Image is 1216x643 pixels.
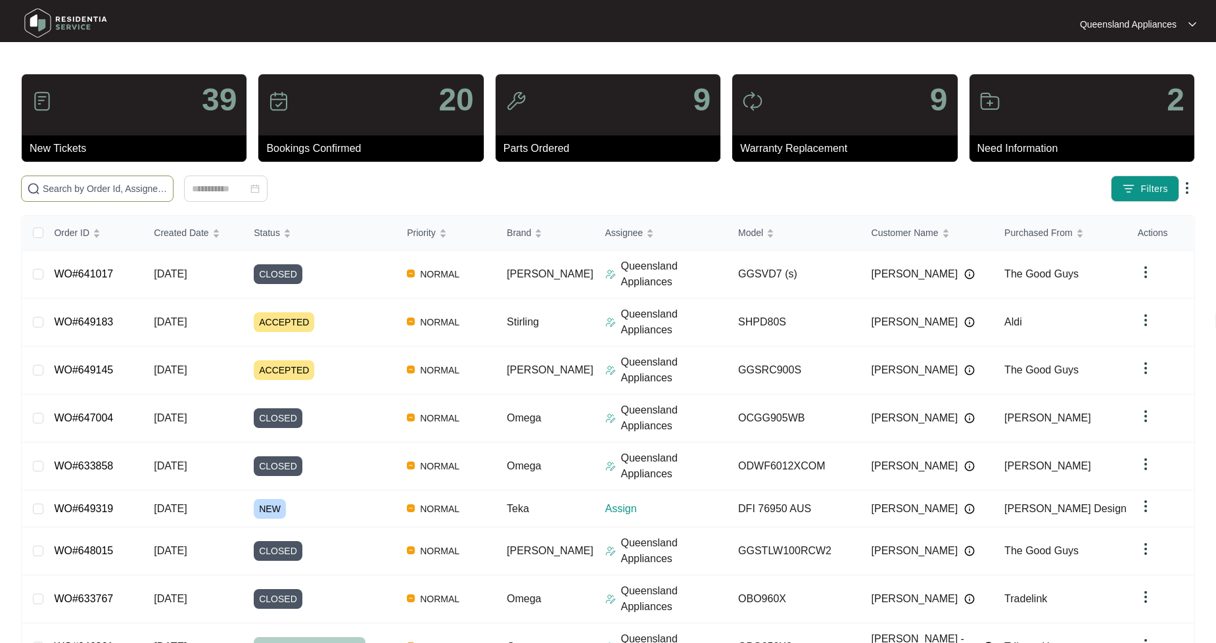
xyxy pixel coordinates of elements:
p: 2 [1167,84,1184,116]
span: Purchased From [1004,226,1072,240]
img: icon [979,91,1000,112]
p: Queensland Appliances [621,306,728,338]
span: ACCEPTED [254,360,314,380]
img: dropdown arrow [1138,360,1154,376]
img: dropdown arrow [1188,21,1196,28]
span: [PERSON_NAME] [872,501,958,517]
img: Assigner Icon [605,461,616,471]
th: Assignee [595,216,728,250]
p: Need Information [977,141,1194,156]
span: Order ID [54,226,89,240]
img: dropdown arrow [1138,456,1154,472]
span: ACCEPTED [254,312,314,332]
p: Bookings Confirmed [266,141,483,156]
span: CLOSED [254,589,302,609]
img: Assigner Icon [605,317,616,327]
img: Assigner Icon [605,546,616,556]
span: [DATE] [154,364,187,375]
p: Queensland Appliances [621,354,728,386]
img: Vercel Logo [407,462,415,469]
img: residentia service logo [20,3,112,43]
span: [DATE] [154,412,187,423]
span: Omega [507,593,541,604]
img: dropdown arrow [1138,541,1154,557]
span: [PERSON_NAME] [872,362,958,378]
span: The Good Guys [1004,268,1079,279]
span: [PERSON_NAME] [872,314,958,330]
p: Queensland Appliances [621,402,728,434]
img: Vercel Logo [407,318,415,325]
span: Stirling [507,316,539,327]
span: NORMAL [415,501,465,517]
span: Model [738,226,763,240]
img: Assigner Icon [605,594,616,604]
img: search-icon [27,182,40,195]
td: GGSRC900S [728,346,861,394]
a: WO#633767 [54,593,113,604]
a: WO#647004 [54,412,113,423]
p: 39 [202,84,237,116]
img: Info icon [964,594,975,604]
span: CLOSED [254,264,302,284]
th: Order ID [43,216,143,250]
span: NORMAL [415,266,465,282]
p: New Tickets [30,141,246,156]
img: icon [268,91,289,112]
img: Info icon [964,365,975,375]
img: dropdown arrow [1138,408,1154,424]
a: WO#649183 [54,316,113,327]
img: Vercel Logo [407,546,415,554]
p: Queensland Appliances [621,258,728,290]
p: 9 [930,84,948,116]
td: GGSVD7 (s) [728,250,861,298]
th: Status [243,216,396,250]
img: Assigner Icon [605,365,616,375]
button: filter iconFilters [1111,176,1179,202]
p: Queensland Appliances [621,535,728,567]
td: GGSTLW100RCW2 [728,527,861,575]
span: [DATE] [154,545,187,556]
span: Filters [1140,182,1168,196]
p: Queensland Appliances [621,583,728,615]
span: NORMAL [415,314,465,330]
td: OBO960X [728,575,861,623]
td: DFI 76950 AUS [728,490,861,527]
span: Status [254,226,280,240]
span: [DATE] [154,460,187,471]
th: Brand [496,216,594,250]
p: 20 [438,84,473,116]
span: [DATE] [154,268,187,279]
span: [PERSON_NAME] [507,545,594,556]
a: WO#649319 [54,503,113,514]
span: Customer Name [872,226,939,240]
img: Vercel Logo [407,414,415,421]
p: Queensland Appliances [1080,18,1177,31]
p: Queensland Appliances [621,450,728,482]
span: NORMAL [415,458,465,474]
span: Assignee [605,226,643,240]
span: Aldi [1004,316,1022,327]
a: WO#633858 [54,460,113,471]
span: Omega [507,412,541,423]
p: Assign [605,501,728,517]
span: NORMAL [415,591,465,607]
a: WO#641017 [54,268,113,279]
p: Parts Ordered [503,141,720,156]
span: CLOSED [254,456,302,476]
th: Customer Name [861,216,994,250]
td: ODWF6012XCOM [728,442,861,490]
span: [PERSON_NAME] [1004,412,1091,423]
span: NORMAL [415,410,465,426]
span: NEW [254,499,286,519]
span: [PERSON_NAME] [872,458,958,474]
td: SHPD80S [728,298,861,346]
span: [PERSON_NAME] [872,591,958,607]
img: Info icon [964,461,975,471]
img: icon [505,91,526,112]
img: dropdown arrow [1138,312,1154,328]
img: Vercel Logo [407,270,415,277]
span: [DATE] [154,593,187,604]
span: Created Date [154,226,208,240]
th: Purchased From [994,216,1127,250]
span: The Good Guys [1004,364,1079,375]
